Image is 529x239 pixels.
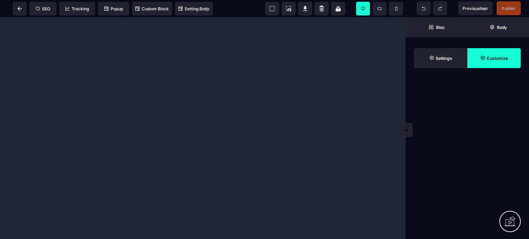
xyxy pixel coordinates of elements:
span: Tracking [65,6,89,11]
span: Settings [414,48,467,68]
span: SEO [36,6,50,11]
span: Open Style Manager [467,48,521,68]
strong: Customize [487,56,508,61]
span: Custom Block [135,6,169,11]
strong: Body [497,25,507,30]
span: Publier [502,6,516,11]
span: Preview [458,1,492,15]
span: Open Blocks [406,17,467,37]
strong: Bloc [436,25,445,30]
span: View components [265,2,279,15]
span: Screenshot [282,2,295,15]
strong: Settings [436,56,452,61]
span: Open Layer Manager [467,17,529,37]
span: Previsualiser [463,6,488,11]
span: Setting Body [178,6,209,11]
span: Popup [104,6,123,11]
